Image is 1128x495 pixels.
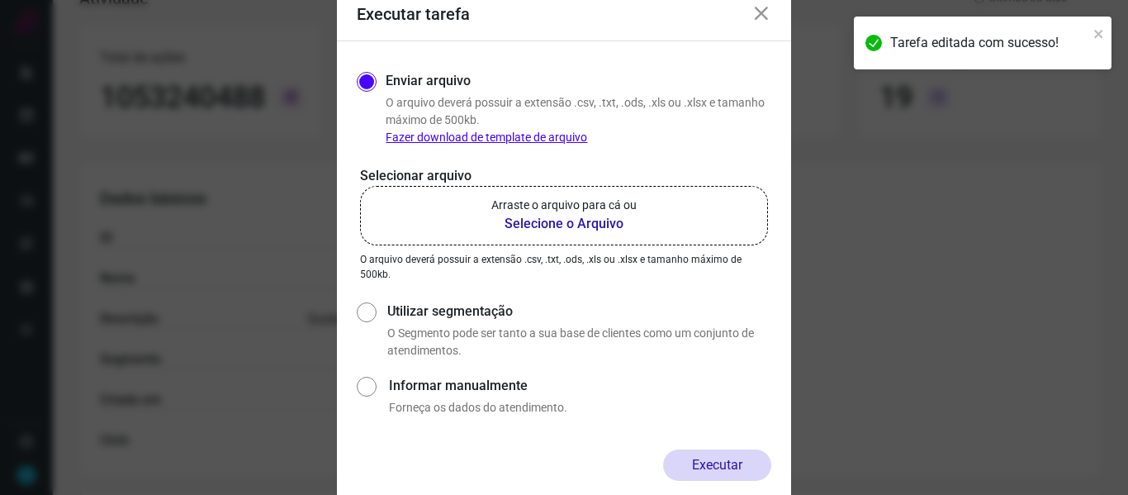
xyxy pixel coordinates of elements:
div: Tarefa editada com sucesso! [890,33,1088,53]
a: Fazer download de template de arquivo [386,131,587,144]
button: close [1093,23,1105,43]
button: Executar [663,450,771,481]
label: Utilizar segmentação [387,302,771,321]
h3: Executar tarefa [357,4,470,24]
p: O Segmento pode ser tanto a sua base de clientes como um conjunto de atendimentos. [387,325,771,359]
p: O arquivo deverá possuir a extensão .csv, .txt, .ods, .xls ou .xlsx e tamanho máximo de 500kb. [360,252,768,282]
p: O arquivo deverá possuir a extensão .csv, .txt, .ods, .xls ou .xlsx e tamanho máximo de 500kb. [386,94,771,146]
p: Arraste o arquivo para cá ou [491,197,637,214]
p: Forneça os dados do atendimento. [389,399,771,416]
p: Selecionar arquivo [360,166,768,186]
label: Enviar arquivo [386,71,471,91]
b: Selecione o Arquivo [491,214,637,234]
label: Informar manualmente [389,376,771,396]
